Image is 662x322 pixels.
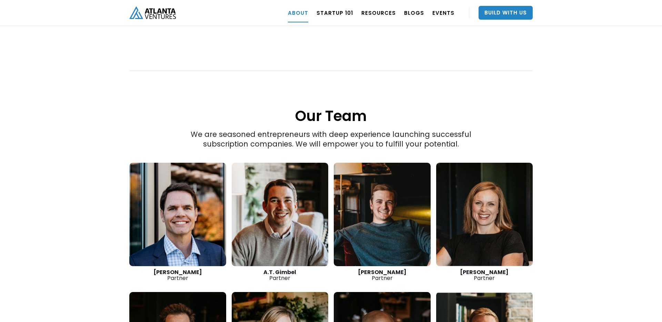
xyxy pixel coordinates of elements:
div: Partner [232,269,329,281]
strong: [PERSON_NAME] [460,268,509,276]
strong: A.T. Gimbel [263,268,296,276]
div: Partner [334,269,431,281]
strong: [PERSON_NAME] [358,268,407,276]
h1: Our Team [129,72,533,126]
a: ABOUT [288,3,308,22]
a: Startup 101 [317,3,353,22]
div: Partner [436,269,533,281]
a: RESOURCES [361,3,396,22]
a: Build With Us [479,6,533,20]
a: BLOGS [404,3,424,22]
a: EVENTS [432,3,454,22]
strong: [PERSON_NAME] [153,268,202,276]
div: Partner [129,269,226,281]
